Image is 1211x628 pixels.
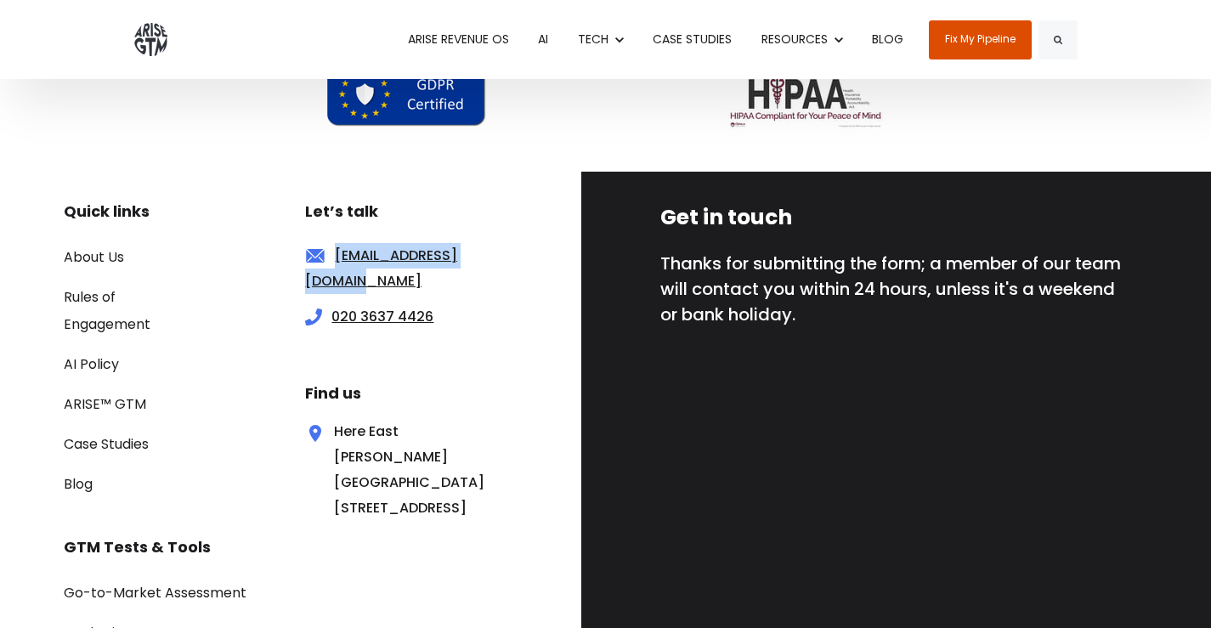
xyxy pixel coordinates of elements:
h3: Get in touch [660,201,1133,234]
img: gdpr certified [325,61,488,129]
a: [EMAIL_ADDRESS][DOMAIN_NAME] [305,246,457,291]
a: Rules of Engagement [64,287,150,334]
h3: GTM Tests & Tools [64,535,501,560]
h3: Let’s talk [305,199,501,224]
a: Go-to-Market Assessment [64,583,246,603]
a: ARISE™ GTM [64,394,146,414]
img: Logo-HIPAA_HIPAA-Compliant-for-Your-Peace-of-Mind [727,61,885,129]
span: RESOURCES [761,31,828,48]
h3: Find us [305,381,501,406]
img: ARISE GTM logo grey [134,23,167,56]
div: Navigation Menu [64,243,203,497]
div: Thanks for submitting the form; a member of our team will contact you within 24 hours, unless it'... [660,251,1133,327]
h3: Quick links [64,199,203,224]
a: AI Policy [64,354,119,374]
span: TECH [578,31,608,48]
a: Blog [64,474,93,494]
button: Search [1038,20,1078,59]
a: Fix My Pipeline [929,20,1032,59]
a: Case Studies [64,434,149,454]
a: About Us [64,247,124,267]
div: Here East [PERSON_NAME] [GEOGRAPHIC_DATA][STREET_ADDRESS] [305,419,443,521]
a: 020 3637 4426 [331,307,433,326]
